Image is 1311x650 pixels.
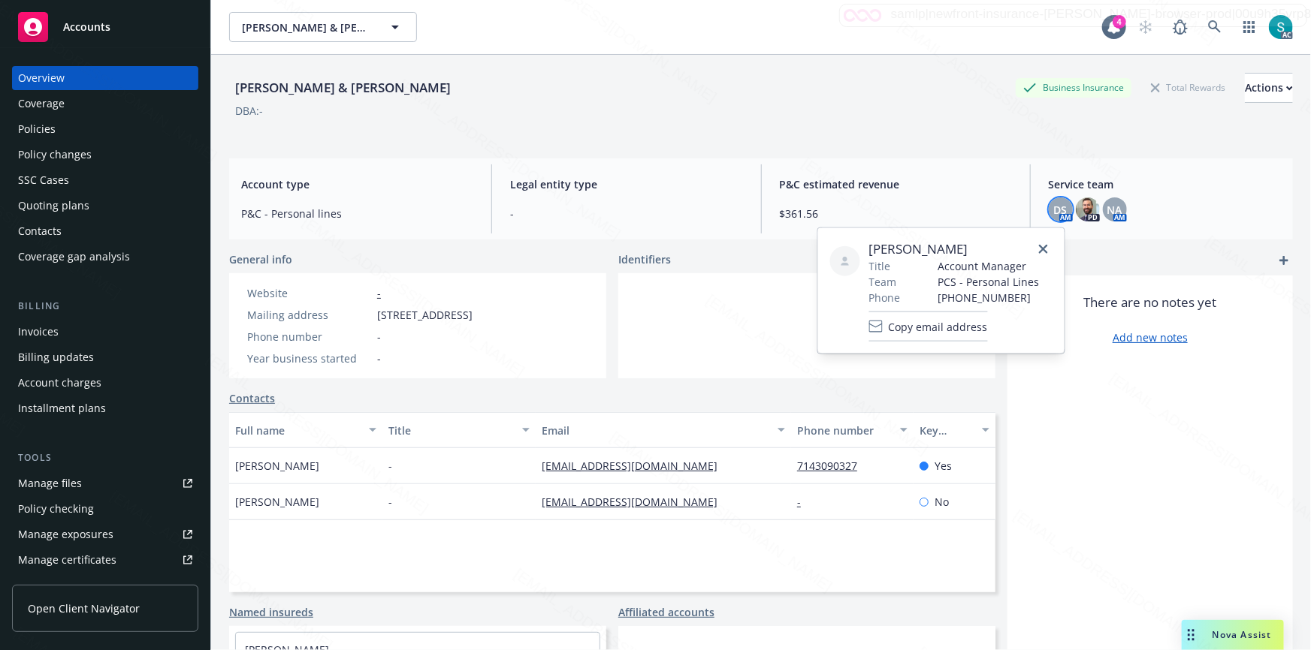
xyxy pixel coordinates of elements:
[797,423,891,438] div: Phone number
[618,251,671,267] span: Identifiers
[536,412,791,448] button: Email
[1049,176,1281,192] span: Service team
[938,274,1040,290] span: PCS - Personal Lines
[1234,12,1264,42] a: Switch app
[12,299,198,314] div: Billing
[889,318,988,334] span: Copy email address
[797,495,813,509] a: -
[1182,620,1284,650] button: Nova Assist
[1269,15,1293,39] img: photo
[12,6,198,48] a: Accounts
[18,497,94,521] div: Policy checking
[869,240,1040,258] span: [PERSON_NAME]
[914,412,995,448] button: Key contact
[510,206,742,221] span: -
[235,494,319,510] span: [PERSON_NAME]
[1213,628,1272,641] span: Nova Assist
[510,176,742,192] span: Legal entity type
[241,176,473,192] span: Account type
[377,329,381,345] span: -
[1076,197,1100,221] img: photo
[18,320,59,344] div: Invoices
[780,176,1012,192] span: P&C estimated revenue
[382,412,536,448] button: Title
[12,371,198,395] a: Account charges
[377,307,473,323] span: [STREET_ADDRESS]
[229,604,313,620] a: Named insureds
[18,471,82,495] div: Manage files
[1107,202,1122,218] span: NA
[229,12,417,42] button: [PERSON_NAME] & [PERSON_NAME]
[935,494,949,510] span: No
[1035,240,1053,258] a: close
[12,450,198,465] div: Tools
[18,194,89,218] div: Quoting plans
[1165,12,1195,42] a: Report a Bug
[229,412,382,448] button: Full name
[229,390,275,406] a: Contacts
[28,600,140,616] span: Open Client Navigator
[377,351,381,366] span: -
[12,245,198,269] a: Coverage gap analysis
[235,103,263,119] div: DBA: -
[780,206,1012,221] span: $361.56
[12,345,198,369] a: Billing updates
[542,459,730,473] a: [EMAIL_ADDRESS][DOMAIN_NAME]
[1016,78,1131,97] div: Business Insurance
[797,459,869,473] a: 7143090327
[1113,330,1188,345] a: Add new notes
[388,494,392,510] span: -
[388,423,513,438] div: Title
[1245,73,1293,103] button: Actions
[229,78,457,98] div: [PERSON_NAME] & [PERSON_NAME]
[12,497,198,521] a: Policy checking
[18,371,101,395] div: Account charges
[791,412,914,448] button: Phone number
[938,290,1040,305] span: [PHONE_NUMBER]
[12,194,198,218] a: Quoting plans
[935,458,952,474] span: Yes
[938,258,1040,274] span: Account Manager
[1131,12,1161,42] a: Start snowing
[12,320,198,344] a: Invoices
[18,143,92,167] div: Policy changes
[542,423,769,438] div: Email
[869,258,891,274] span: Title
[12,168,198,192] a: SSC Cases
[12,92,198,116] a: Coverage
[12,396,198,420] a: Installment plans
[618,604,714,620] a: Affiliated accounts
[229,251,292,267] span: General info
[63,21,110,33] span: Accounts
[1143,78,1233,97] div: Total Rewards
[869,290,901,305] span: Phone
[1113,15,1126,29] div: 4
[18,117,56,141] div: Policies
[235,458,319,474] span: [PERSON_NAME]
[1245,74,1293,102] div: Actions
[18,345,94,369] div: Billing updates
[18,92,65,116] div: Coverage
[247,351,371,366] div: Year business started
[542,495,730,509] a: [EMAIL_ADDRESS][DOMAIN_NAME]
[12,143,198,167] a: Policy changes
[12,219,198,243] a: Contacts
[1182,620,1201,650] div: Drag to move
[869,311,988,342] button: Copy email address
[18,522,113,546] div: Manage exposures
[235,423,360,438] div: Full name
[869,274,897,290] span: Team
[242,20,372,35] span: [PERSON_NAME] & [PERSON_NAME]
[247,329,371,345] div: Phone number
[247,285,371,301] div: Website
[12,66,198,90] a: Overview
[12,522,198,546] a: Manage exposures
[18,219,62,243] div: Contacts
[1054,202,1068,218] span: DS
[1084,293,1217,311] span: There are no notes yet
[1275,251,1293,269] a: add
[18,168,69,192] div: SSC Cases
[18,66,65,90] div: Overview
[12,471,198,495] a: Manage files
